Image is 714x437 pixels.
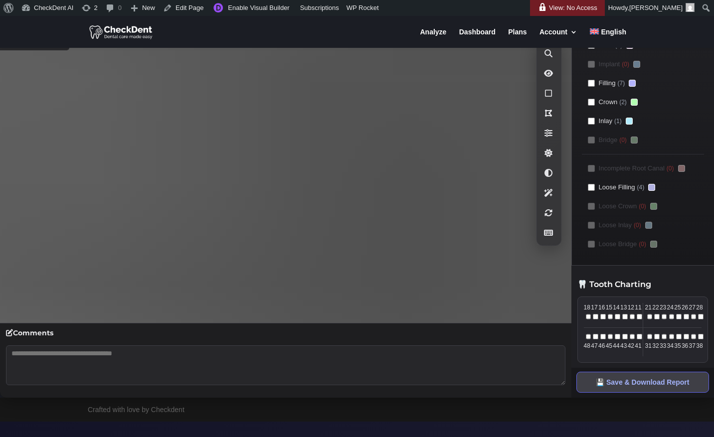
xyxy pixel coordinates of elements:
[682,341,687,350] span: 36
[582,75,704,91] label: Filling
[588,165,595,172] input: Incomplete Root Canal(0)
[619,136,627,145] span: (0)
[635,341,640,350] span: 41
[598,341,604,350] span: 46
[628,341,633,350] span: 42
[652,303,658,312] span: 22
[588,80,595,87] input: Filling(7)
[582,132,704,148] label: Bridge
[590,28,626,48] a: English
[582,56,704,72] label: Implant
[588,184,595,191] input: Loose Filling(4)
[582,217,704,233] label: Loose Inlay
[584,303,589,312] span: 18
[667,303,673,312] span: 24
[674,303,680,312] span: 25
[682,303,687,312] span: 26
[88,405,184,419] div: Crafted with love by Checkdent
[577,281,708,291] h3: 🦷 Tooth Charting
[629,4,683,11] span: [PERSON_NAME]
[614,117,622,126] span: (1)
[588,222,595,229] input: Loose Inlay(0)
[674,341,680,350] span: 35
[628,303,633,312] span: 12
[660,303,665,312] span: 23
[508,28,527,48] a: Plans
[601,28,626,36] span: English
[619,98,627,107] span: (2)
[620,341,626,350] span: 43
[660,341,665,350] span: 33
[539,28,577,48] a: Account
[582,94,704,110] label: Crown
[588,241,595,248] input: Loose Bridge(0)
[689,341,695,350] span: 37
[606,303,611,312] span: 15
[618,79,625,88] span: (7)
[582,179,704,195] label: Loose Filling
[689,303,695,312] span: 27
[89,24,154,40] img: CheckDent AI
[588,61,595,68] input: Implant(0)
[588,99,595,106] input: Crown(2)
[582,198,704,214] label: Loose Crown
[613,341,618,350] span: 44
[613,303,618,312] span: 14
[696,341,702,350] span: 38
[598,303,604,312] span: 16
[686,3,695,12] img: Arnav Saha
[6,329,565,341] h4: Comments
[576,372,709,393] button: 💾 Save & Download Report
[584,341,589,350] span: 48
[588,137,595,144] input: Bridge(0)
[667,164,674,173] span: (0)
[667,341,673,350] span: 34
[591,341,596,350] span: 47
[635,303,640,312] span: 11
[645,341,651,350] span: 31
[637,183,645,192] span: (4)
[582,160,704,176] label: Incomplete Root Canal
[634,221,641,230] span: (0)
[459,28,496,48] a: Dashboard
[639,202,646,211] span: (0)
[591,303,596,312] span: 17
[582,113,704,129] label: Inlay
[622,60,629,69] span: (0)
[582,236,704,252] label: Loose Bridge
[652,341,658,350] span: 32
[588,203,595,210] input: Loose Crown(0)
[696,303,702,312] span: 28
[645,303,651,312] span: 21
[588,118,595,125] input: Inlay(1)
[606,341,611,350] span: 45
[620,303,626,312] span: 13
[639,240,646,249] span: (0)
[420,28,446,48] a: Analyze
